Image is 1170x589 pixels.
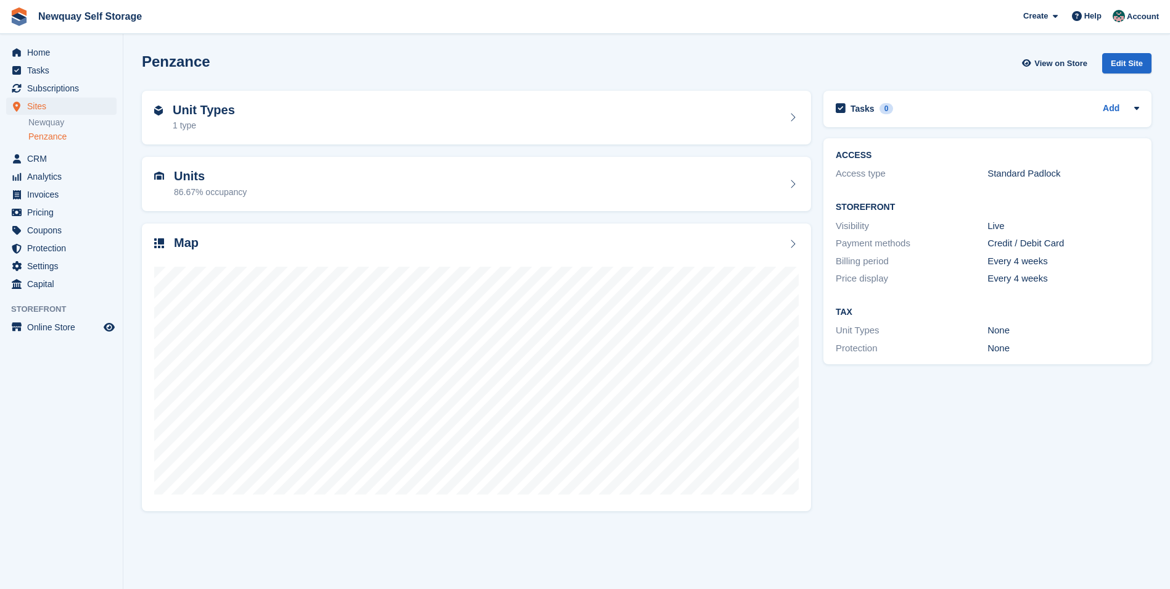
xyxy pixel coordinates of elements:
[173,119,235,132] div: 1 type
[1127,10,1159,23] span: Account
[1084,10,1102,22] span: Help
[27,222,101,239] span: Coupons
[987,341,1139,356] div: None
[27,319,101,336] span: Online Store
[11,303,123,315] span: Storefront
[1103,102,1119,116] a: Add
[6,257,117,275] a: menu
[6,240,117,257] a: menu
[154,172,164,180] img: unit-icn-7be61d7bf1b0ce9d3e12c5938cc71ed9869f7b940bace4675aadf7bd6d80202e.svg
[6,319,117,336] a: menu
[6,222,117,239] a: menu
[27,62,101,79] span: Tasks
[6,275,117,293] a: menu
[987,324,1139,338] div: None
[27,168,101,185] span: Analytics
[33,6,147,27] a: Newquay Self Storage
[173,103,235,117] h2: Unit Types
[27,44,101,61] span: Home
[142,223,811,512] a: Map
[836,324,987,338] div: Unit Types
[142,91,811,145] a: Unit Types 1 type
[6,168,117,185] a: menu
[6,150,117,167] a: menu
[987,254,1139,269] div: Every 4 weeks
[174,186,247,199] div: 86.67% occupancy
[154,238,164,248] img: map-icn-33ee37083ee616e46c38cad1a60f524a97daa1e2b2c8c0bc3eb3415660979fc1.svg
[6,44,117,61] a: menu
[27,204,101,221] span: Pricing
[987,272,1139,286] div: Every 4 weeks
[851,103,875,114] h2: Tasks
[836,307,1139,317] h2: Tax
[6,98,117,115] a: menu
[987,167,1139,181] div: Standard Padlock
[880,103,894,114] div: 0
[1102,53,1151,73] div: Edit Site
[987,219,1139,233] div: Live
[27,80,101,97] span: Subscriptions
[6,204,117,221] a: menu
[27,240,101,257] span: Protection
[10,7,28,26] img: stora-icon-8386f47178a22dfd0bd8f6a31ec36ba5ce8667c1dd55bd0f319d3a0aa187defe.svg
[836,203,1139,212] h2: Storefront
[27,257,101,275] span: Settings
[6,62,117,79] a: menu
[1113,10,1125,22] img: Tina
[836,272,987,286] div: Price display
[836,254,987,269] div: Billing period
[102,320,117,335] a: Preview store
[1034,57,1087,70] span: View on Store
[28,131,117,143] a: Penzance
[1102,53,1151,78] a: Edit Site
[987,236,1139,251] div: Credit / Debit Card
[27,186,101,203] span: Invoices
[836,167,987,181] div: Access type
[28,117,117,128] a: Newquay
[1023,10,1048,22] span: Create
[6,186,117,203] a: menu
[836,219,987,233] div: Visibility
[836,151,1139,161] h2: ACCESS
[27,275,101,293] span: Capital
[174,169,247,183] h2: Units
[1020,53,1092,73] a: View on Store
[27,98,101,115] span: Sites
[142,53,210,70] h2: Penzance
[27,150,101,167] span: CRM
[174,236,199,250] h2: Map
[154,106,163,115] img: unit-type-icn-2b2737a686de81e16bb02015468b77c625bbabd49415b5ef34ead5e3b44a266d.svg
[836,236,987,251] div: Payment methods
[6,80,117,97] a: menu
[142,157,811,211] a: Units 86.67% occupancy
[836,341,987,356] div: Protection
